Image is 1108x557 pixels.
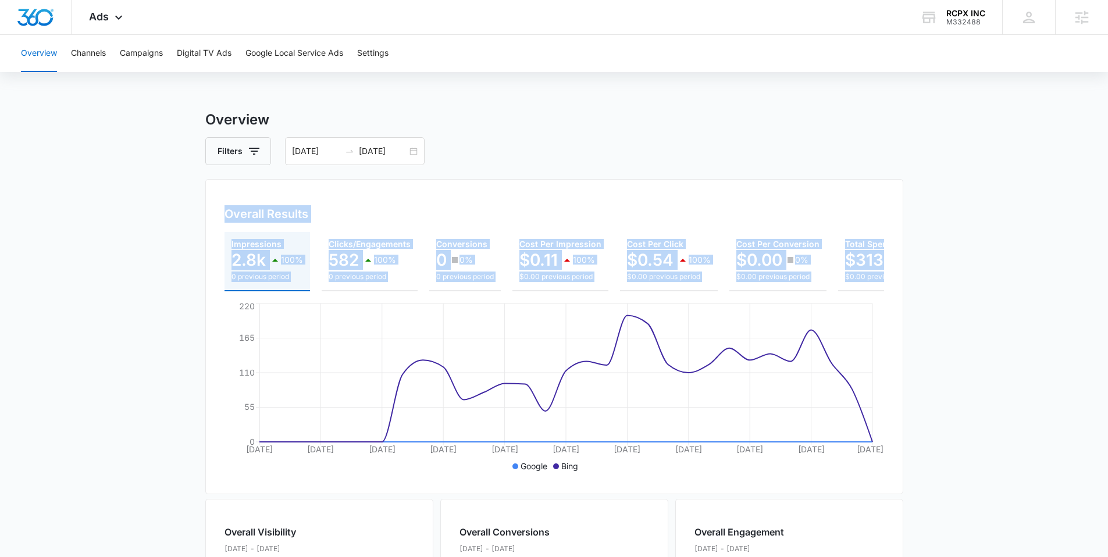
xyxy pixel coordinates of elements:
p: $0.00 previous period [845,272,946,282]
button: Campaigns [120,35,163,72]
button: Channels [71,35,106,72]
p: 100% [374,256,396,264]
img: tab_keywords_by_traffic_grey.svg [116,67,125,77]
div: v 4.0.25 [33,19,57,28]
p: $0.54 [627,251,674,269]
p: 2.8k [231,251,266,269]
p: 0% [795,256,808,264]
tspan: [DATE] [797,444,824,454]
button: Digital TV Ads [177,35,231,72]
button: Overview [21,35,57,72]
tspan: 0 [250,437,255,447]
tspan: [DATE] [491,444,518,454]
span: Cost Per Impression [519,239,601,249]
div: Domain Overview [44,69,104,76]
p: [DATE] - [DATE] [694,544,784,554]
input: End date [359,145,407,158]
span: Clicks/Engagements [329,239,411,249]
p: [DATE] - [DATE] [225,544,310,554]
span: Cost Per Conversion [736,239,820,249]
h3: Overview [205,109,903,130]
tspan: [DATE] [553,444,579,454]
tspan: [DATE] [675,444,701,454]
p: 100% [573,256,595,264]
p: 0 previous period [329,272,411,282]
p: 0 previous period [231,272,303,282]
p: $0.11 [519,251,558,269]
tspan: [DATE] [856,444,883,454]
img: tab_domain_overview_orange.svg [31,67,41,77]
p: $0.00 previous period [627,272,711,282]
button: Google Local Service Ads [245,35,343,72]
p: 0 previous period [436,272,494,282]
p: 582 [329,251,359,269]
h2: Overall Visibility [225,525,310,539]
img: logo_orange.svg [19,19,28,28]
p: Google [521,460,547,472]
span: swap-right [345,147,354,156]
tspan: 55 [244,402,255,412]
p: 0% [459,256,473,264]
p: $0.00 [736,251,782,269]
div: account name [946,9,985,18]
div: Keywords by Traffic [129,69,196,76]
h2: Overall Conversions [459,525,550,539]
h3: Overall Results [225,205,308,223]
p: 100% [281,256,303,264]
span: Ads [89,10,109,23]
p: Bing [561,460,578,472]
p: $313.92 [845,251,909,269]
p: [DATE] - [DATE] [459,544,550,554]
tspan: [DATE] [307,444,334,454]
span: Cost Per Click [627,239,683,249]
tspan: 165 [239,333,255,342]
p: 0 [436,251,447,269]
tspan: [DATE] [614,444,640,454]
span: Conversions [436,239,487,249]
span: to [345,147,354,156]
tspan: [DATE] [246,444,273,454]
h2: Overall Engagement [694,525,784,539]
tspan: [DATE] [736,444,763,454]
div: account id [946,18,985,26]
button: Settings [357,35,389,72]
tspan: 110 [239,367,255,377]
button: Filters [205,137,271,165]
p: 100% [689,256,711,264]
input: Start date [292,145,340,158]
tspan: [DATE] [430,444,457,454]
img: website_grey.svg [19,30,28,40]
span: Impressions [231,239,282,249]
div: Domain: [DOMAIN_NAME] [30,30,128,40]
p: $0.00 previous period [736,272,820,282]
p: $0.00 previous period [519,272,601,282]
tspan: [DATE] [368,444,395,454]
tspan: 220 [239,301,255,311]
span: Total Spend [845,239,893,249]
